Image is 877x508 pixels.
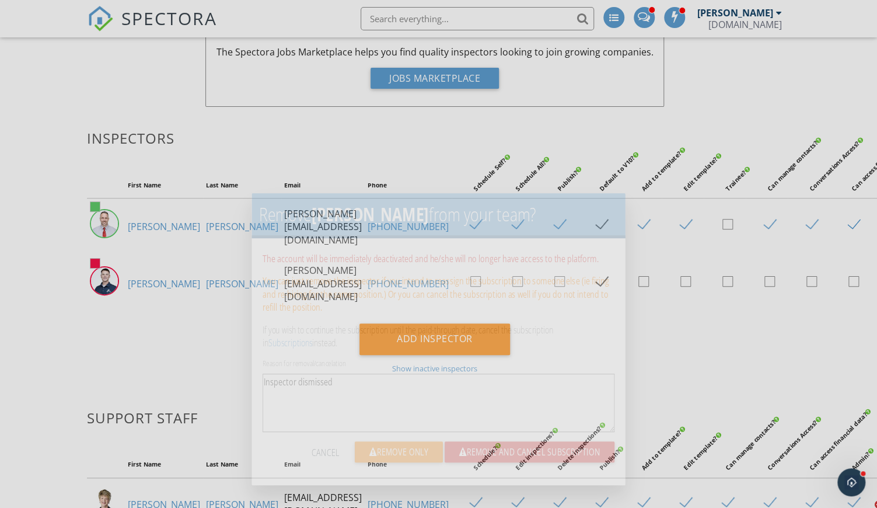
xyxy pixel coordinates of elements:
textarea: Inspector dismissed [263,374,614,432]
h2: Remove from your team? [259,203,618,226]
div: Remove and cancel subscription [445,441,614,462]
p: You can just remove the inspector if you intend to reassign the subscription to someone else (ie ... [263,274,614,314]
iframe: Intercom live chat [837,468,865,496]
p: The account will be immediately deactivated and he/she will no longer have access to the platform. [263,252,614,265]
div: Reason for removal/cancelation [263,359,614,368]
p: If you wish to continue the subscription until the paid-through date, cancel the subscription in ... [263,323,614,349]
div: Cancel [312,441,340,462]
a: Subscriptions [268,336,312,349]
div: Remove Only [355,441,443,462]
strong: [PERSON_NAME] [312,201,429,227]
